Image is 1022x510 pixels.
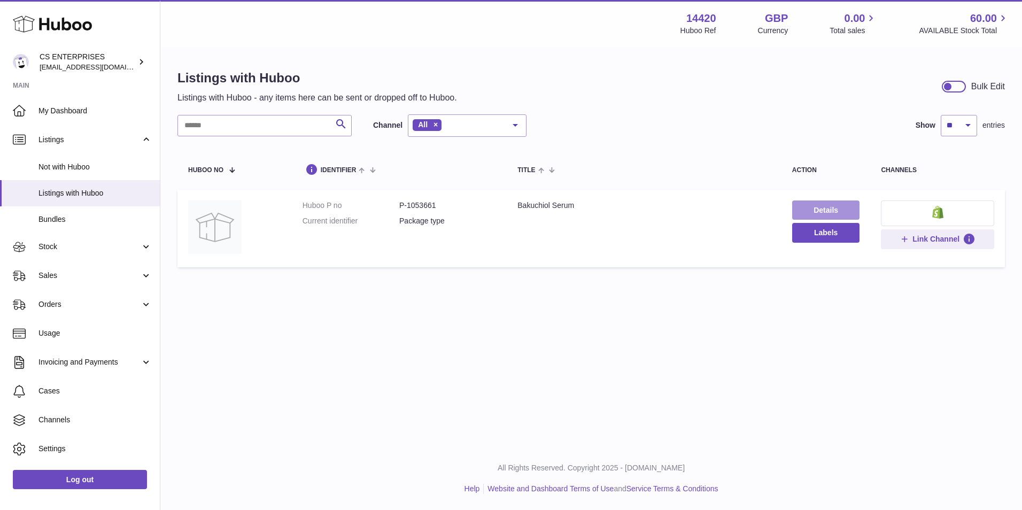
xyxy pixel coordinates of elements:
[792,200,860,220] a: Details
[517,200,771,211] div: Bakuchiol Serum
[792,223,860,242] button: Labels
[40,52,136,72] div: CS ENTERPRISES
[38,271,141,281] span: Sales
[626,484,718,493] a: Service Terms & Conditions
[919,11,1009,36] a: 60.00 AVAILABLE Stock Total
[970,11,997,26] span: 60.00
[40,63,157,71] span: [EMAIL_ADDRESS][DOMAIN_NAME]
[932,206,943,219] img: shopify-small.png
[845,11,865,26] span: 0.00
[38,135,141,145] span: Listings
[982,120,1005,130] span: entries
[188,167,223,174] span: Huboo no
[758,26,788,36] div: Currency
[188,200,242,254] img: Bakuchiol Serum
[517,167,535,174] span: title
[38,299,141,310] span: Orders
[916,120,935,130] label: Show
[792,167,860,174] div: action
[971,81,1005,92] div: Bulk Edit
[399,216,496,226] dd: Package type
[38,242,141,252] span: Stock
[169,463,1013,473] p: All Rights Reserved. Copyright 2025 - [DOMAIN_NAME]
[484,484,718,494] li: and
[919,26,1009,36] span: AVAILABLE Stock Total
[418,120,428,129] span: All
[38,214,152,225] span: Bundles
[13,54,29,70] img: internalAdmin-14420@internal.huboo.com
[38,188,152,198] span: Listings with Huboo
[38,444,152,454] span: Settings
[373,120,402,130] label: Channel
[13,470,147,489] a: Log out
[686,11,716,26] strong: 14420
[881,229,994,249] button: Link Channel
[177,92,457,104] p: Listings with Huboo - any items here can be sent or dropped off to Huboo.
[830,26,877,36] span: Total sales
[680,26,716,36] div: Huboo Ref
[881,167,994,174] div: channels
[912,234,959,244] span: Link Channel
[38,328,152,338] span: Usage
[303,216,399,226] dt: Current identifier
[464,484,480,493] a: Help
[38,415,152,425] span: Channels
[765,11,788,26] strong: GBP
[38,162,152,172] span: Not with Huboo
[38,357,141,367] span: Invoicing and Payments
[487,484,614,493] a: Website and Dashboard Terms of Use
[38,386,152,396] span: Cases
[321,167,357,174] span: identifier
[38,106,152,116] span: My Dashboard
[177,69,457,87] h1: Listings with Huboo
[830,11,877,36] a: 0.00 Total sales
[399,200,496,211] dd: P-1053661
[303,200,399,211] dt: Huboo P no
